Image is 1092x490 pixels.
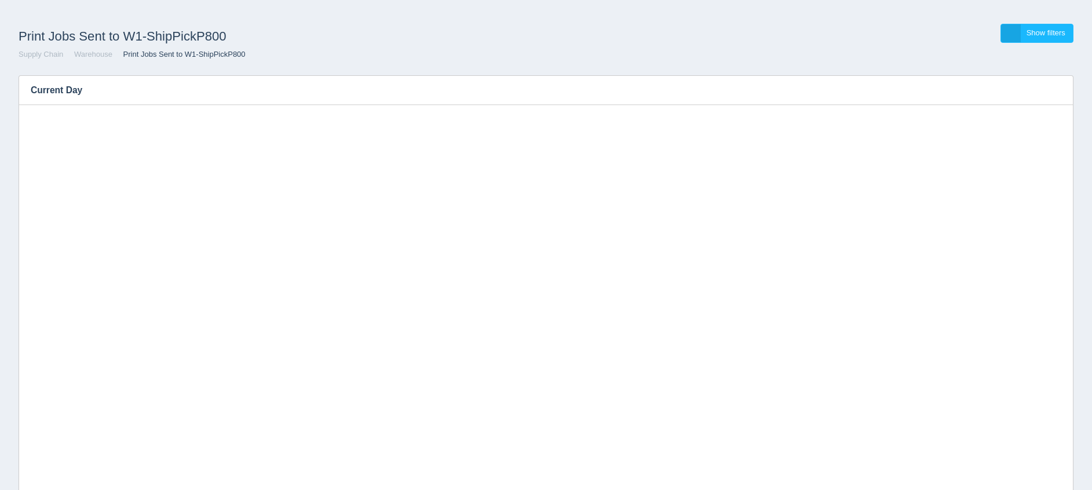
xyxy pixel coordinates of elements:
a: Show filters [1000,24,1073,43]
a: Warehouse [74,50,112,58]
span: Show filters [1027,28,1065,37]
li: Print Jobs Sent to W1-ShipPickP800 [115,49,246,60]
a: Supply Chain [19,50,63,58]
h3: Current Day [19,76,1038,105]
h1: Print Jobs Sent to W1-ShipPickP800 [19,24,546,49]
